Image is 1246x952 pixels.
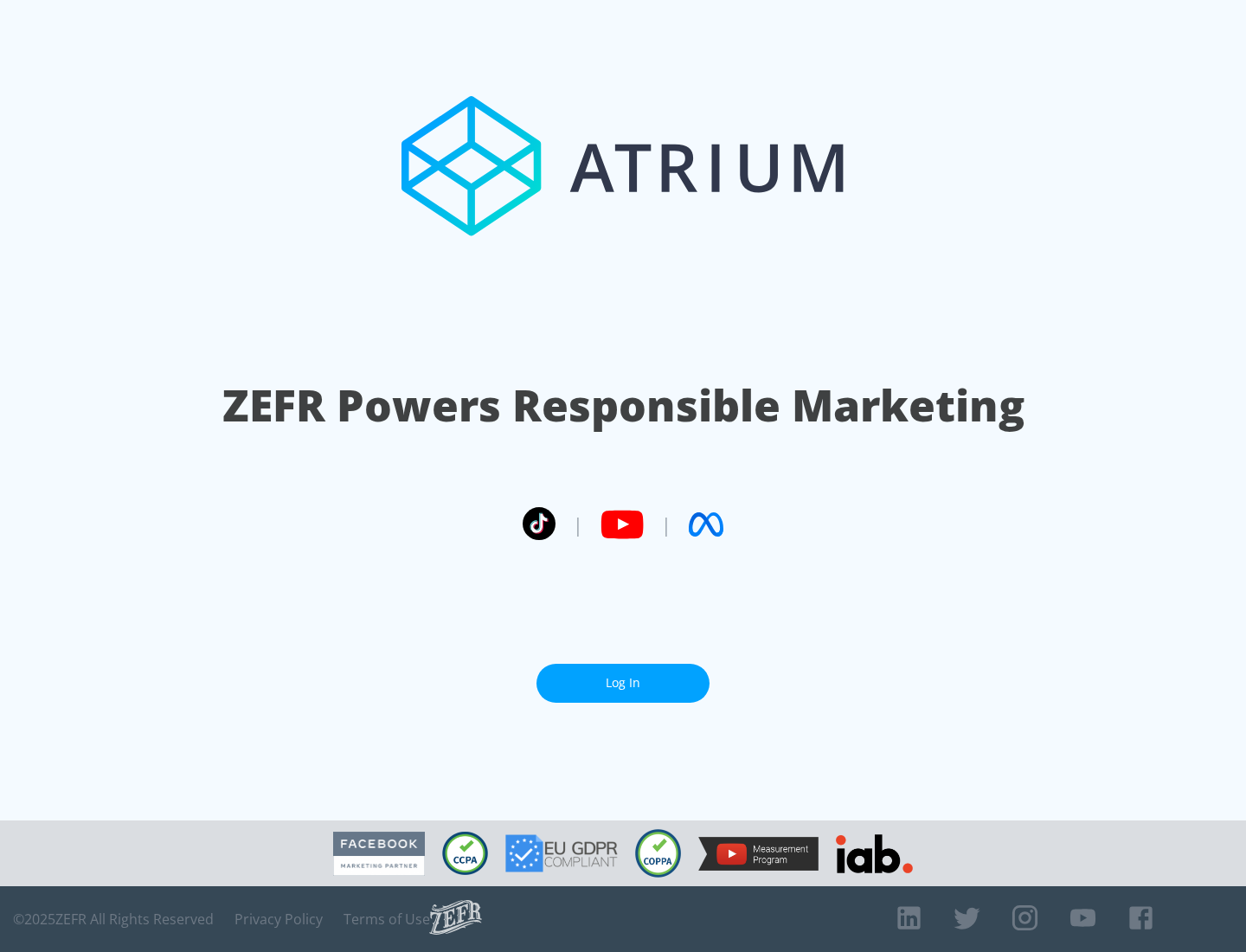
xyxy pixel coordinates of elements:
span: © 2025 ZEFR All Rights Reserved [13,910,214,928]
span: | [661,511,671,537]
img: Facebook Marketing Partner [333,832,425,876]
h1: ZEFR Powers Responsible Marketing [222,376,1024,435]
img: YouTube Measurement Program [698,837,819,871]
a: Log In [536,664,710,703]
img: COPPA Compliant [635,829,681,878]
img: CCPA Compliant [442,832,488,875]
img: IAB [836,834,913,873]
span: | [573,511,583,537]
a: Privacy Policy [234,910,323,928]
a: Terms of Use [344,910,430,928]
img: GDPR Compliant [505,834,618,872]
